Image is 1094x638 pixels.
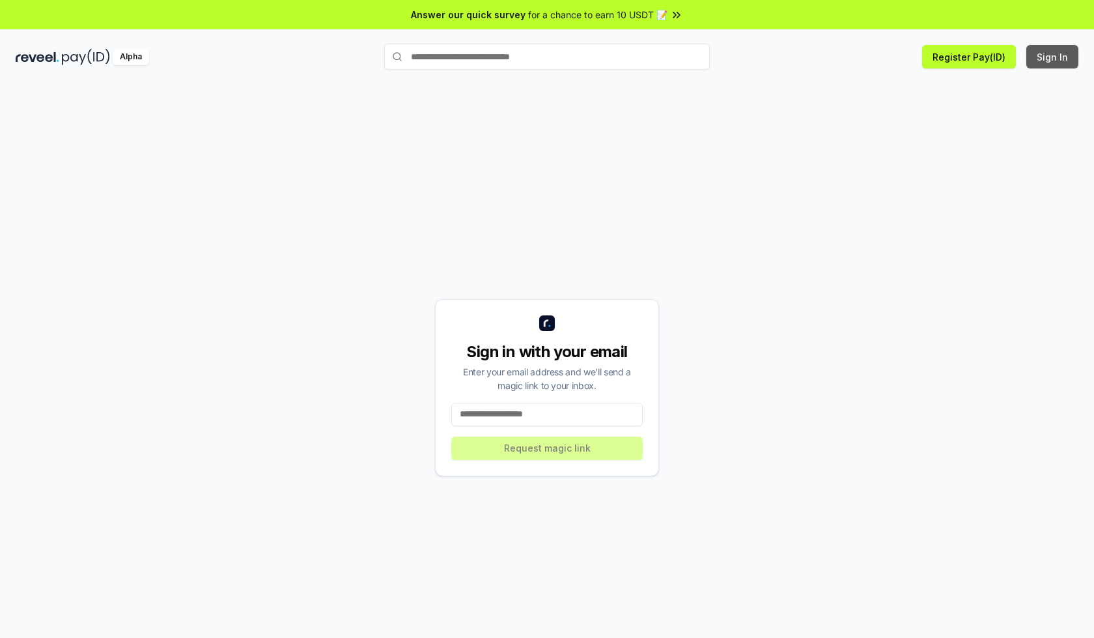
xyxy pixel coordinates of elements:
button: Register Pay(ID) [922,45,1016,68]
button: Sign In [1026,45,1078,68]
img: pay_id [62,49,110,65]
span: Answer our quick survey [411,8,526,22]
div: Sign in with your email [451,341,643,362]
div: Enter your email address and we’ll send a magic link to your inbox. [451,365,643,392]
img: reveel_dark [16,49,59,65]
div: Alpha [113,49,149,65]
img: logo_small [539,315,555,331]
span: for a chance to earn 10 USDT 📝 [528,8,667,22]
